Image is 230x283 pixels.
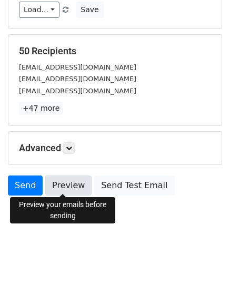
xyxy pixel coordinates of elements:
a: Send [8,175,43,196]
a: Load... [19,2,59,18]
iframe: Chat Widget [177,232,230,283]
button: Save [76,2,103,18]
a: Preview [45,175,92,196]
small: [EMAIL_ADDRESS][DOMAIN_NAME] [19,75,136,83]
small: [EMAIL_ADDRESS][DOMAIN_NAME] [19,63,136,71]
div: Preview your emails before sending [10,197,115,223]
a: Send Test Email [94,175,174,196]
h5: 50 Recipients [19,45,211,57]
small: [EMAIL_ADDRESS][DOMAIN_NAME] [19,87,136,95]
a: +47 more [19,102,63,115]
h5: Advanced [19,142,211,154]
